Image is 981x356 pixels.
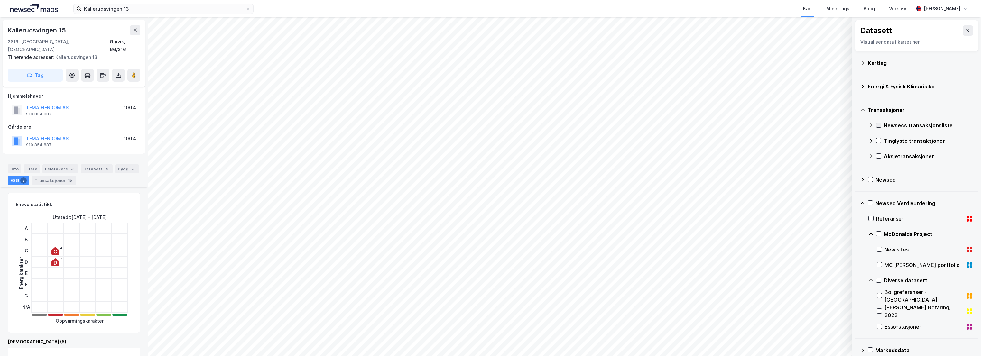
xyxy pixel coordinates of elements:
[53,214,106,221] div: Utstedt : [DATE] - [DATE]
[17,257,25,289] div: Energikarakter
[124,104,136,112] div: 100%
[8,338,140,346] div: [DEMOGRAPHIC_DATA] (5)
[10,4,58,14] img: logo.a4113a55bc3d86da70a041830d287a7e.svg
[875,346,973,354] div: Markedsdata
[860,25,892,36] div: Datasett
[884,137,973,145] div: Tinglyste transaksjoner
[8,54,55,60] span: Tilhørende adresser:
[8,176,29,185] div: ESG
[81,164,113,173] div: Datasett
[864,5,875,13] div: Bolig
[22,245,30,256] div: C
[104,166,110,172] div: 4
[875,176,973,184] div: Newsec
[130,166,136,172] div: 3
[860,38,973,46] div: Visualiser data i kartet her.
[67,177,73,184] div: 15
[22,234,30,245] div: B
[8,92,140,100] div: Hjemmelshaver
[20,177,27,184] div: 5
[8,69,63,82] button: Tag
[884,230,973,238] div: McDonalds Project
[949,325,981,356] div: Kontrollprogram for chat
[8,38,110,53] div: 2816, [GEOGRAPHIC_DATA], [GEOGRAPHIC_DATA]
[16,201,52,208] div: Enova statistikk
[22,268,30,279] div: E
[124,135,136,142] div: 100%
[26,112,51,117] div: 910 854 887
[826,5,849,13] div: Mine Tags
[884,304,963,319] div: [PERSON_NAME] Befaring, 2022
[81,4,245,14] input: Søk på adresse, matrikkel, gårdeiere, leietakere eller personer
[32,176,76,185] div: Transaksjoner
[8,164,21,173] div: Info
[884,152,973,160] div: Aksjetransaksjoner
[884,288,963,304] div: Boligreferanser - [GEOGRAPHIC_DATA]
[868,83,973,90] div: Energi & Fysisk Klimarisiko
[22,279,30,290] div: F
[949,325,981,356] iframe: Chat Widget
[884,277,973,284] div: Diverse datasett
[8,25,67,35] div: Kallerudsvingen 15
[69,166,76,172] div: 3
[22,223,30,234] div: A
[803,5,812,13] div: Kart
[22,290,30,301] div: G
[56,317,104,325] div: Oppvarmingskarakter
[884,122,973,129] div: Newsecs transaksjonsliste
[24,164,40,173] div: Eiere
[8,53,135,61] div: Kallerudsvingen 13
[42,164,78,173] div: Leietakere
[884,246,963,253] div: New sites
[22,256,30,268] div: D
[868,106,973,114] div: Transaksjoner
[110,38,140,53] div: Gjøvik, 66/216
[875,199,973,207] div: Newsec Verdivurdering
[889,5,906,13] div: Verktøy
[884,323,963,331] div: Esso-stasjoner
[924,5,960,13] div: [PERSON_NAME]
[876,215,963,223] div: Referanser
[884,261,963,269] div: MC [PERSON_NAME] portfolio
[115,164,139,173] div: Bygg
[868,59,973,67] div: Kartlag
[60,246,62,250] div: 4
[26,142,51,148] div: 910 854 887
[8,123,140,131] div: Gårdeiere
[61,257,62,261] div: 1
[22,301,30,313] div: N/A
